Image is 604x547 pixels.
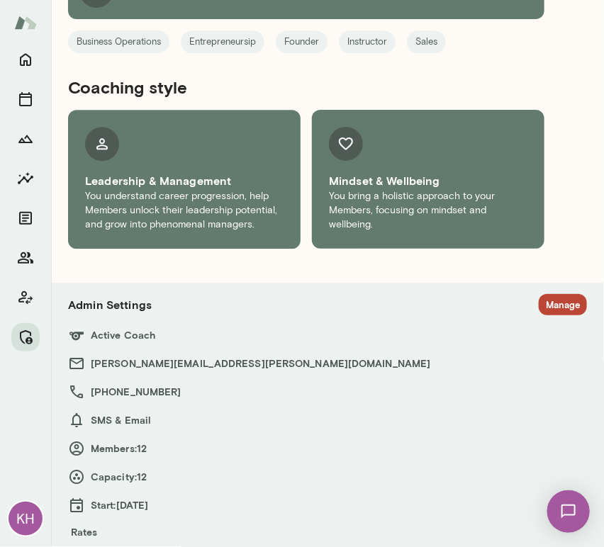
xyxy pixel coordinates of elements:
h6: Active Coach [68,327,587,344]
h6: Leadership & Management [85,172,284,189]
h5: Coaching style [68,76,544,98]
p: You understand career progression, help Members unlock their leadership potential, and grow into ... [85,189,284,232]
h6: [PERSON_NAME][EMAIL_ADDRESS][PERSON_NAME][DOMAIN_NAME] [68,355,587,372]
div: KH [9,502,43,536]
h6: Capacity: 12 [68,468,587,485]
p: You bring a holistic approach to your Members, focusing on mindset and wellbeing. [329,189,527,232]
button: Members [11,244,40,272]
button: Home [11,45,40,74]
img: Mento [14,9,37,36]
span: Founder [276,35,328,49]
h6: Members: 12 [68,440,587,457]
span: Sales [407,35,446,49]
button: Sessions [11,85,40,113]
button: Manage [11,323,40,351]
h6: SMS & Email [68,412,587,429]
h6: [PHONE_NUMBER] [68,383,587,400]
button: Manage [539,294,587,316]
h6: Admin Settings [68,296,152,313]
button: Client app [11,283,40,312]
h6: Mindset & Wellbeing [329,172,527,189]
span: Business Operations [68,35,169,49]
button: Growth Plan [11,125,40,153]
span: Instructor [339,35,396,49]
span: Entrepreneursip [181,35,264,49]
h6: Start: [DATE] [68,497,587,514]
button: Documents [11,204,40,232]
button: Insights [11,164,40,193]
h6: Rates [68,525,587,539]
